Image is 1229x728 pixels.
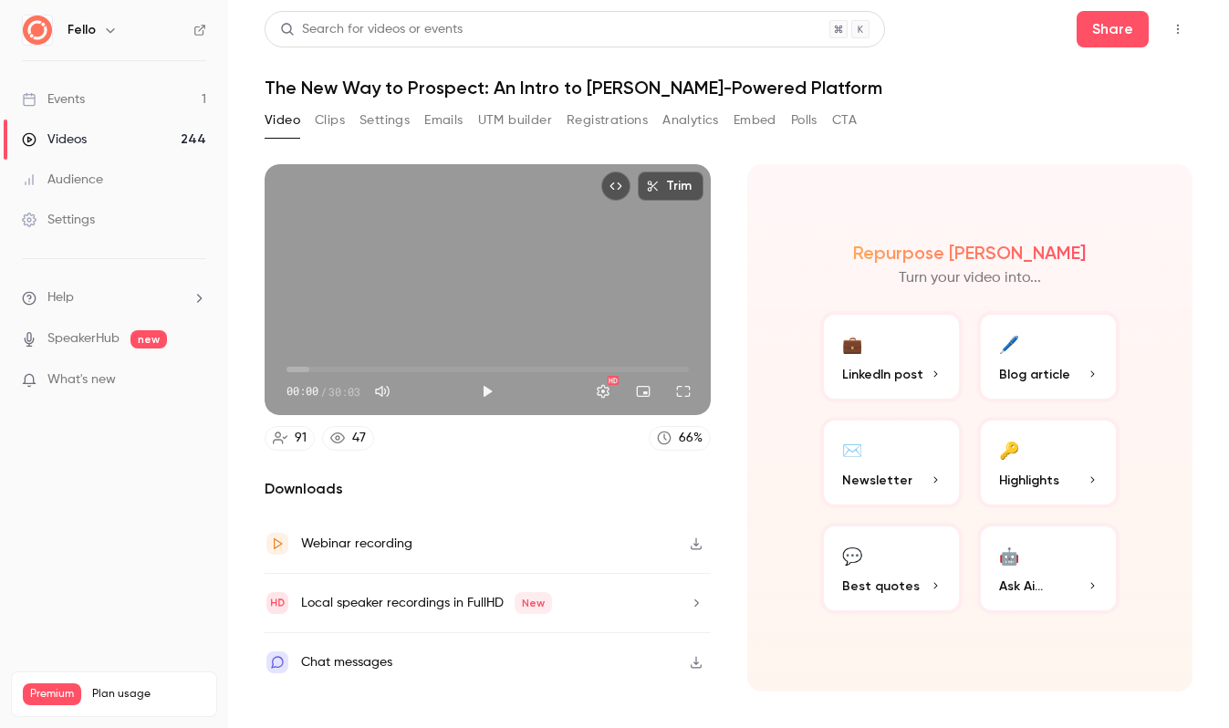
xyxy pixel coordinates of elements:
span: Premium [23,683,81,705]
div: Videos [22,130,87,149]
div: 91 [295,429,307,448]
span: Highlights [999,471,1059,490]
div: 47 [352,429,366,448]
div: 66 % [679,429,703,448]
div: 💬 [842,541,862,569]
span: new [130,330,167,348]
h2: Repurpose [PERSON_NAME] [853,242,1086,264]
div: Search for videos or events [280,20,463,39]
span: Blog article [999,365,1070,384]
button: 💼LinkedIn post [820,311,963,402]
button: Video [265,106,300,135]
button: Emails [424,106,463,135]
h1: The New Way to Prospect: An Intro to [PERSON_NAME]-Powered Platform [265,77,1193,99]
div: Audience [22,171,103,189]
a: 91 [265,426,315,451]
button: Turn on miniplayer [625,373,661,410]
button: 💬Best quotes [820,523,963,614]
span: LinkedIn post [842,365,923,384]
div: Local speaker recordings in FullHD [301,592,552,614]
button: Analytics [662,106,719,135]
span: What's new [47,370,116,390]
li: help-dropdown-opener [22,288,206,307]
button: Top Bar Actions [1163,15,1193,44]
div: 🖊️ [999,329,1019,358]
div: 00:00 [286,383,360,400]
button: Trim [638,172,703,201]
button: Share [1077,11,1149,47]
a: 66% [649,426,711,451]
button: Registrations [567,106,648,135]
div: Settings [22,211,95,229]
span: Plan usage [92,687,205,702]
a: 47 [322,426,374,451]
button: 🔑Highlights [977,417,1120,508]
p: Turn your video into... [899,267,1041,289]
div: Chat messages [301,651,392,673]
span: / [320,383,327,400]
h2: Downloads [265,478,711,500]
div: Events [22,90,85,109]
span: 00:00 [286,383,318,400]
button: UTM builder [478,106,552,135]
button: Settings [585,373,621,410]
div: ✉️ [842,435,862,463]
div: HD [608,376,619,385]
button: ✉️Newsletter [820,417,963,508]
span: Ask Ai... [999,577,1043,596]
span: 30:03 [328,383,360,400]
div: 🔑 [999,435,1019,463]
span: New [515,592,552,614]
span: Best quotes [842,577,920,596]
a: SpeakerHub [47,329,120,348]
button: CTA [832,106,857,135]
span: Help [47,288,74,307]
div: 💼 [842,329,862,358]
button: Clips [315,106,345,135]
h6: Fello [68,21,96,39]
button: Full screen [665,373,702,410]
img: Fello [23,16,52,45]
div: Webinar recording [301,533,412,555]
button: Embed [734,106,776,135]
button: Polls [791,106,818,135]
button: Embed video [601,172,630,201]
button: 🖊️Blog article [977,311,1120,402]
button: 🤖Ask Ai... [977,523,1120,614]
div: 🤖 [999,541,1019,569]
button: Mute [364,373,401,410]
button: Settings [359,106,410,135]
span: Newsletter [842,471,912,490]
button: Play [469,373,505,410]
